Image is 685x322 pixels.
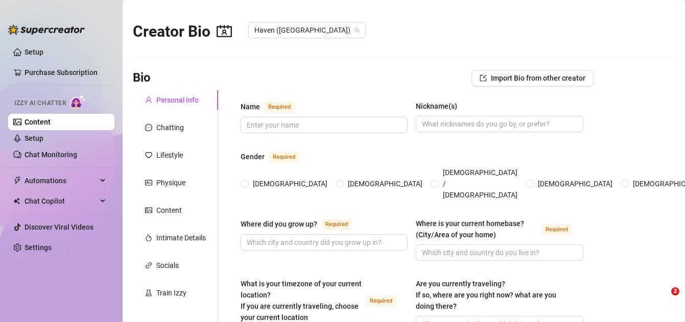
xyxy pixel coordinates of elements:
[145,179,152,186] span: idcard
[25,64,106,81] a: Purchase Subscription
[241,280,362,321] span: What is your timezone of your current location? If you are currently traveling, choose your curre...
[156,94,199,106] div: Personal Info
[416,218,537,240] div: Where is your current homebase? (City/Area of your home)
[156,177,185,188] div: Physique
[241,101,260,112] div: Name
[13,197,20,205] img: Chat Copilot
[366,295,396,307] span: Required
[264,102,295,113] span: Required
[145,234,152,241] span: fire
[133,70,151,86] h3: Bio
[541,224,572,235] span: Required
[8,24,85,35] img: logo-BBDzfeDw.svg
[354,27,360,33] span: team
[491,74,585,82] span: Import Bio from other creator
[13,177,21,185] span: thunderbolt
[471,70,594,86] button: Import Bio from other creator
[241,151,265,162] div: Gender
[344,178,427,189] span: [DEMOGRAPHIC_DATA]
[416,101,464,112] label: Nickname(s)
[416,218,583,240] label: Where is your current homebase? (City/Area of your home)
[269,152,299,163] span: Required
[241,101,306,113] label: Name
[25,151,77,159] a: Chat Monitoring
[70,94,86,109] img: AI Chatter
[671,287,679,295] span: 2
[241,218,363,230] label: Where did you grow up?
[241,218,317,230] div: Where did you grow up?
[133,22,232,41] h2: Creator Bio
[416,280,556,310] span: Are you currently traveling? If so, where are you right now? what are you doing there?
[145,207,152,214] span: picture
[145,96,152,104] span: user
[156,287,186,299] div: Train Izzy
[145,124,152,131] span: message
[25,223,93,231] a: Discover Viral Videos
[156,205,182,216] div: Content
[249,178,332,189] span: [DEMOGRAPHIC_DATA]
[241,151,311,163] label: Gender
[156,232,206,243] div: Intimate Details
[156,260,179,271] div: Socials
[422,118,575,130] input: Nickname(s)
[25,193,97,209] span: Chat Copilot
[156,150,183,161] div: Lifestyle
[25,134,43,142] a: Setup
[25,118,51,126] a: Content
[156,122,184,133] div: Chatting
[254,22,360,38] span: Haven (tshavenrose)
[480,75,487,82] span: import
[439,167,522,201] span: [DEMOGRAPHIC_DATA] / [DEMOGRAPHIC_DATA]
[145,289,152,296] span: experiment
[25,48,43,56] a: Setup
[416,101,457,112] div: Nickname(s)
[650,287,675,312] iframe: Intercom live chat
[14,98,66,108] span: Izzy AI Chatter
[321,219,352,230] span: Required
[25,243,52,252] a: Settings
[145,152,152,159] span: heart
[25,172,97,189] span: Automations
[247,237,399,248] input: Where did you grow up?
[422,247,575,258] input: Where is your current homebase? (City/Area of your home)
[534,178,617,189] span: [DEMOGRAPHIC_DATA]
[217,23,232,39] span: contacts
[145,262,152,269] span: link
[247,119,399,131] input: Name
